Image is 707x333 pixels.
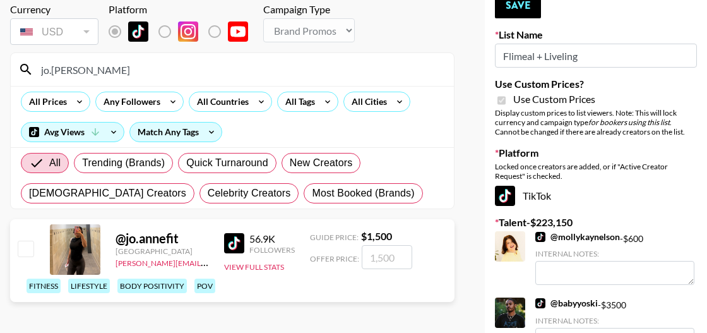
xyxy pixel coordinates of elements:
[178,21,198,42] img: Instagram
[278,92,318,111] div: All Tags
[228,21,248,42] img: YouTube
[116,231,209,246] div: @ jo.annefit
[310,254,359,263] span: Offer Price:
[224,233,244,253] img: TikTok
[361,230,392,242] strong: $ 1,500
[82,155,165,171] span: Trending (Brands)
[535,232,545,242] img: TikTok
[49,155,61,171] span: All
[189,92,251,111] div: All Countries
[10,16,98,47] div: Currency is locked to USD
[117,279,187,293] div: body positivity
[362,245,412,269] input: 1,500
[535,249,694,258] div: Internal Notes:
[186,155,268,171] span: Quick Turnaround
[116,256,362,268] a: [PERSON_NAME][EMAIL_ADDRESS][PERSON_NAME][DOMAIN_NAME]
[495,108,697,136] div: Display custom prices to list viewers. Note: This will lock currency and campaign type . Cannot b...
[495,162,697,181] div: Locked once creators are added, or if "Active Creator Request" is checked.
[535,231,694,285] div: - $ 600
[495,216,697,229] label: Talent - $ 223,150
[109,3,258,16] div: Platform
[109,18,258,45] div: List locked to TikTok.
[249,245,295,255] div: Followers
[495,147,697,159] label: Platform
[194,279,215,293] div: pov
[310,233,359,242] span: Guide Price:
[116,246,209,256] div: [GEOGRAPHIC_DATA]
[263,3,355,16] div: Campaign Type
[224,262,284,272] button: View Full Stats
[535,298,545,308] img: TikTok
[68,279,110,293] div: lifestyle
[344,92,389,111] div: All Cities
[13,21,96,43] div: USD
[290,155,353,171] span: New Creators
[513,93,595,106] span: Use Custom Prices
[588,118,670,127] em: for bookers using this list
[312,186,414,201] span: Most Booked (Brands)
[495,186,697,206] div: TikTok
[535,231,620,243] a: @mollykaynelson
[21,92,69,111] div: All Prices
[495,186,515,206] img: TikTok
[29,186,186,201] span: [DEMOGRAPHIC_DATA] Creators
[208,186,291,201] span: Celebrity Creators
[535,298,598,309] a: @babyyoski
[495,28,697,41] label: List Name
[249,233,295,245] div: 56.9K
[130,123,222,142] div: Match Any Tags
[128,21,148,42] img: TikTok
[10,3,98,16] div: Currency
[495,78,697,90] label: Use Custom Prices?
[33,59,446,80] input: Search by User Name
[27,279,61,293] div: fitness
[21,123,124,142] div: Avg Views
[535,316,694,325] div: Internal Notes:
[644,270,692,318] iframe: Drift Widget Chat Controller
[96,92,163,111] div: Any Followers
